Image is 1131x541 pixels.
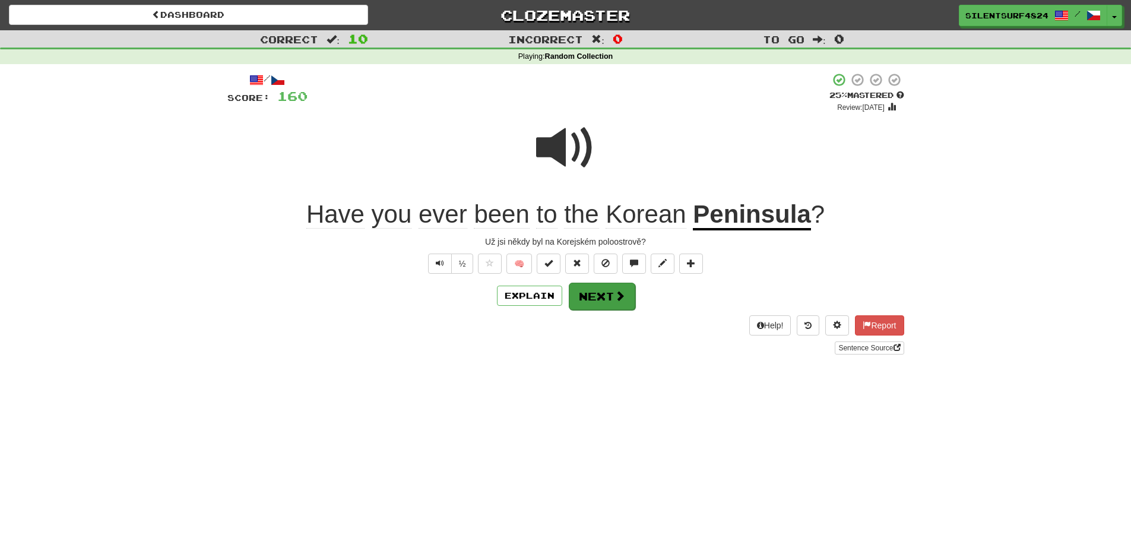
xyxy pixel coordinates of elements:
button: Edit sentence (alt+d) [651,254,674,274]
small: Review: [DATE] [837,103,885,112]
span: 0 [834,31,844,46]
button: Play sentence audio (ctl+space) [428,254,452,274]
span: 0 [613,31,623,46]
span: : [591,34,604,45]
span: 25 % [829,90,847,100]
button: Add to collection (alt+a) [679,254,703,274]
div: Text-to-speech controls [426,254,474,274]
button: Explain [497,286,562,306]
button: Reset to 0% Mastered (alt+r) [565,254,589,274]
span: : [813,34,826,45]
button: Ignore sentence (alt+i) [594,254,617,274]
button: Discuss sentence (alt+u) [622,254,646,274]
button: Round history (alt+y) [797,315,819,336]
div: Mastered [829,90,904,101]
span: / [1075,10,1081,18]
span: the [564,200,598,229]
span: Correct [260,33,318,45]
button: Next [569,283,635,310]
button: Report [855,315,904,336]
u: Peninsula [693,200,810,230]
span: Have [306,200,365,229]
span: Score: [227,93,270,103]
span: to [536,200,557,229]
strong: Random Collection [545,52,613,61]
span: Korean [606,200,686,229]
a: SilentSurf4824 / [959,5,1107,26]
span: ? [811,200,825,228]
span: 10 [348,31,368,46]
button: Help! [749,315,791,336]
a: Clozemaster [386,5,745,26]
span: SilentSurf4824 [965,10,1048,21]
span: To go [763,33,804,45]
div: Už jsi někdy byl na Korejském poloostrově? [227,236,904,248]
button: Favorite sentence (alt+f) [478,254,502,274]
span: Incorrect [508,33,583,45]
div: / [227,72,308,87]
a: Sentence Source [835,341,904,355]
button: ½ [451,254,474,274]
button: Set this sentence to 100% Mastered (alt+m) [537,254,560,274]
span: you [372,200,412,229]
span: been [474,200,529,229]
span: ever [419,200,467,229]
a: Dashboard [9,5,368,25]
span: : [327,34,340,45]
span: 160 [277,88,308,103]
button: 🧠 [506,254,532,274]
